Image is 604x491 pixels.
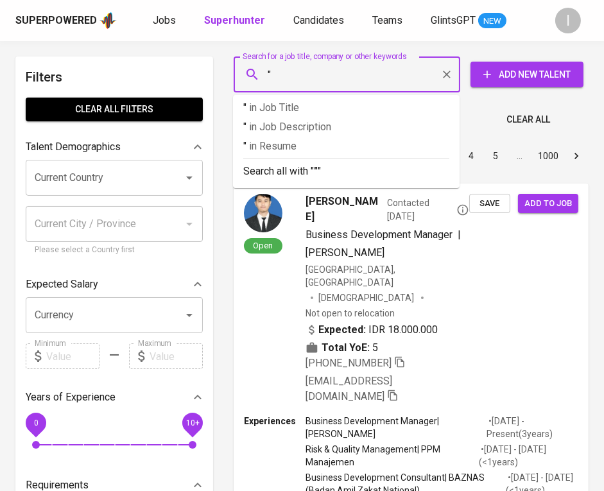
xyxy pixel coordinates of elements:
[186,418,199,427] span: 10+
[510,150,530,162] div: …
[293,13,347,29] a: Candidates
[372,340,378,356] span: 5
[26,390,116,405] p: Years of Experience
[153,14,176,26] span: Jobs
[243,164,449,179] p: Search all with " "
[243,139,449,154] p: "
[306,228,453,241] span: Business Development Manager
[470,62,583,87] button: Add New Talent
[153,13,178,29] a: Jobs
[306,194,382,225] span: [PERSON_NAME]
[372,13,405,29] a: Teams
[306,443,479,469] p: Risk & Quality Management | PPM Manajemen
[180,306,198,324] button: Open
[204,14,265,26] b: Superhunter
[318,322,366,338] b: Expected:
[26,67,203,87] h6: Filters
[306,307,395,320] p: Not open to relocation
[99,11,117,30] img: app logo
[361,146,589,166] nav: pagination navigation
[555,8,581,33] div: I
[204,13,268,29] a: Superhunter
[15,11,117,30] a: Superpoweredapp logo
[461,146,481,166] button: Go to page 4
[387,196,469,222] span: Contacted [DATE]
[26,271,203,297] div: Expected Salary
[248,240,279,251] span: Open
[26,98,203,121] button: Clear All filters
[26,134,203,160] div: Talent Demographics
[46,343,99,369] input: Value
[244,415,306,427] p: Experiences
[306,357,392,369] span: [PHONE_NUMBER]
[501,108,555,132] button: Clear All
[15,13,97,28] div: Superpowered
[306,375,392,402] span: [EMAIL_ADDRESS][DOMAIN_NAME]
[566,146,587,166] button: Go to next page
[485,146,506,166] button: Go to page 5
[306,246,384,259] span: [PERSON_NAME]
[26,277,98,292] p: Expected Salary
[26,384,203,410] div: Years of Experience
[438,65,456,83] button: Clear
[314,165,318,177] b: "
[150,343,203,369] input: Value
[306,263,469,289] div: [GEOGRAPHIC_DATA], [GEOGRAPHIC_DATA]
[322,340,370,356] b: Total YoE:
[33,418,38,427] span: 0
[431,13,506,29] a: GlintsGPT NEW
[306,322,438,338] div: IDR 18.000.000
[372,14,402,26] span: Teams
[518,194,578,214] button: Add to job
[249,121,331,133] span: in Job Description
[431,14,476,26] span: GlintsGPT
[524,196,572,211] span: Add to job
[306,415,487,440] p: Business Development Manager | [PERSON_NAME]
[456,203,469,216] svg: By Batam recruiter
[476,196,504,211] span: Save
[479,443,578,469] p: • [DATE] - [DATE] ( <1 years )
[318,291,416,304] span: [DEMOGRAPHIC_DATA]
[293,14,344,26] span: Candidates
[506,112,550,128] span: Clear All
[180,169,198,187] button: Open
[36,101,193,117] span: Clear All filters
[249,140,297,152] span: in Resume
[469,194,510,214] button: Save
[243,119,449,135] p: "
[481,67,573,83] span: Add New Talent
[487,415,578,440] p: • [DATE] - Present ( 3 years )
[35,244,194,257] p: Please select a Country first
[26,139,121,155] p: Talent Demographics
[534,146,562,166] button: Go to page 1000
[478,15,506,28] span: NEW
[243,100,449,116] p: "
[249,101,299,114] span: in Job Title
[458,227,461,243] span: |
[244,194,282,232] img: e2061fa1f230164acfd1c79b81bd94bd.png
